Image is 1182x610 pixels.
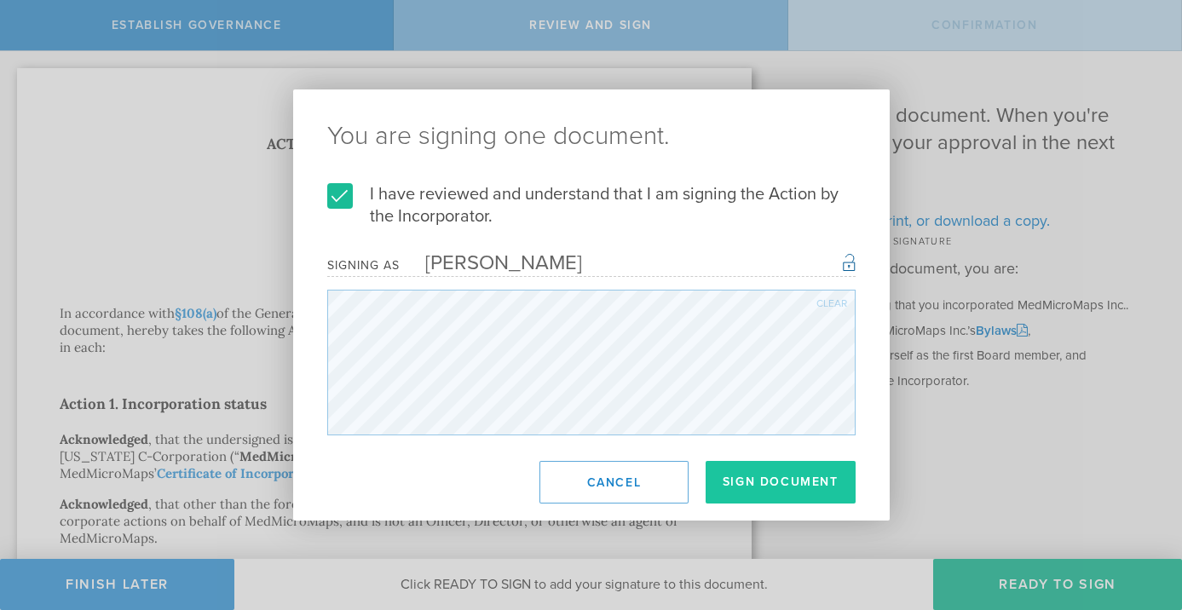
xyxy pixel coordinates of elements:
button: Sign Document [706,461,856,504]
label: I have reviewed and understand that I am signing the Action by the Incorporator. [327,183,856,227]
button: Cancel [539,461,689,504]
div: Signing as [327,258,400,273]
div: [PERSON_NAME] [400,250,582,275]
ng-pluralize: You are signing one document. [327,124,856,149]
